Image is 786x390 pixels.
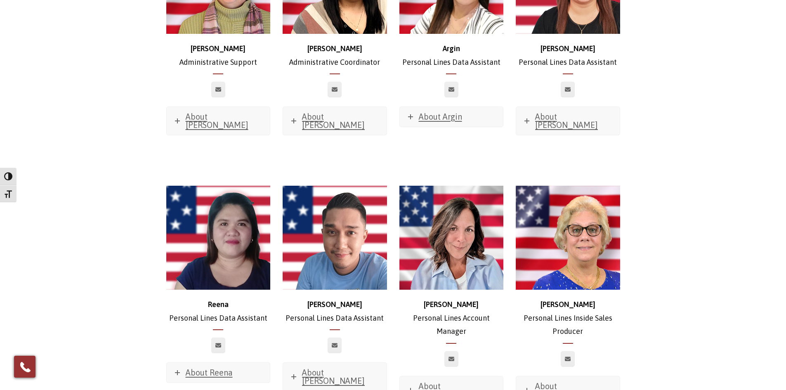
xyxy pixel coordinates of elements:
span: About [PERSON_NAME] [302,368,365,385]
span: About Argin [419,112,462,121]
p: Personal Lines Data Assistant [516,42,620,69]
p: Personal Lines Data Assistant [283,298,387,325]
span: About [PERSON_NAME] [186,112,248,130]
strong: [PERSON_NAME] [307,300,362,309]
p: Administrative Support [166,42,271,69]
span: About [PERSON_NAME] [302,112,365,130]
strong: [PERSON_NAME] [424,300,479,309]
strong: Argin [443,44,460,53]
img: Donna_500x500 [516,186,620,290]
strong: [PERSON_NAME] [191,44,245,53]
a: About [PERSON_NAME] [283,107,387,135]
p: Personal Lines Account Manager [399,298,504,338]
strong: Reena [208,300,229,309]
p: Administrative Coordinator [283,42,387,69]
p: Personal Lines Data Assistant [399,42,504,69]
span: About Reena [186,368,233,377]
a: About Reena [167,363,270,383]
strong: [PERSON_NAME] [307,44,362,53]
strong: [PERSON_NAME] [541,44,595,53]
img: Phone icon [19,360,32,373]
p: Personal Lines Data Assistant [166,298,271,325]
a: About [PERSON_NAME] [167,107,270,135]
img: Mary-500x500 [399,186,504,290]
a: About [PERSON_NAME] [516,107,620,135]
a: About Argin [400,107,503,127]
p: Personal Lines Inside Sales Producer [516,298,620,338]
strong: [PERSON_NAME] [541,300,595,309]
span: About [PERSON_NAME] [535,112,598,130]
img: reena-500x500 [166,186,271,290]
img: Ryan-500x500 [283,186,387,290]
